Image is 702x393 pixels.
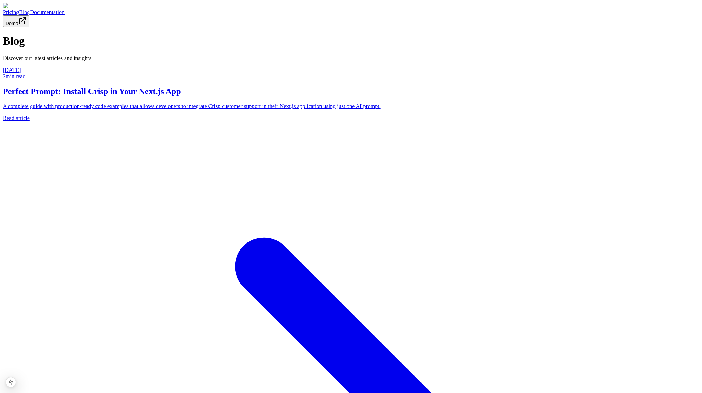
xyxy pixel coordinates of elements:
[3,87,699,96] h2: Perfect Prompt: Install Crisp in Your Next.js App
[3,15,29,27] button: Demo
[19,9,30,15] a: Blog
[3,3,32,9] img: Dopamine
[3,55,699,61] p: Discover our latest articles and insights
[3,9,19,15] a: Pricing
[3,73,699,80] div: 2 min read
[3,3,699,9] a: Dopamine
[30,9,65,15] a: Documentation
[3,20,29,26] a: Demo
[3,67,699,73] div: [DATE]
[3,34,699,47] h1: Blog
[3,103,699,109] p: A complete guide with production-ready code examples that allows developers to integrate Crisp cu...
